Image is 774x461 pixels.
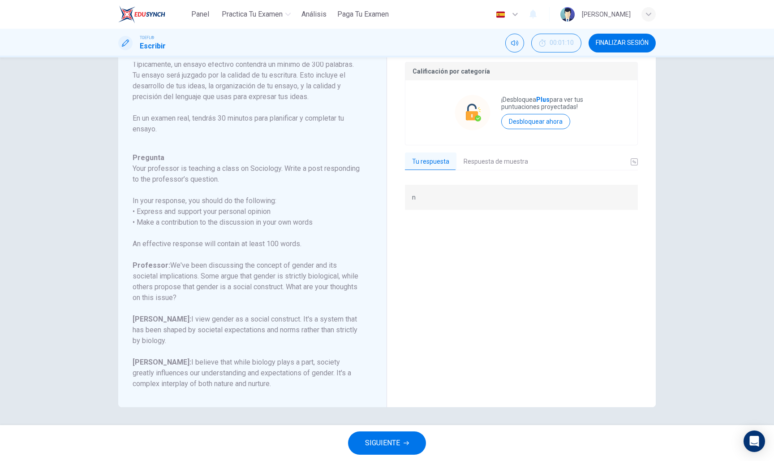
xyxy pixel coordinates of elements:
[405,152,638,171] div: basic tabs example
[301,9,327,20] span: Análisis
[140,35,154,41] span: TOEFL®
[589,34,656,52] button: FINALIZAR SESIÓN
[133,196,361,228] h6: In your response, you should do the following: • Express and support your personal opinion • Make...
[550,39,574,47] span: 00:01:10
[218,6,294,22] button: Practica tu examen
[596,39,649,47] span: FINALIZAR SESIÓN
[222,9,283,20] span: Practica tu examen
[133,239,361,249] h6: An effective response will contain at least 100 words.
[744,431,765,452] div: Open Intercom Messenger
[334,6,392,22] button: Paga Tu Examen
[531,34,581,52] button: 00:01:10
[501,114,570,129] button: Desbloquear ahora
[560,7,575,22] img: Profile picture
[365,437,400,449] span: SIGUIENTE
[456,152,535,171] button: Respuesta de muestra
[140,41,166,52] h1: Escribir
[133,357,361,389] h6: I believe that while biology plays a part, society greatly influences our understanding and expec...
[582,9,631,20] div: [PERSON_NAME]
[405,152,456,171] button: Tu respuesta
[412,192,631,203] p: n
[118,5,186,23] a: EduSynch logo
[133,315,191,323] b: [PERSON_NAME]:
[133,260,361,303] h6: We've been discussing the concept of gender and its societal implications. Some argue that gender...
[133,163,361,185] h6: Your professor is teaching a class on Sociology. Write a post responding to the professor’s quest...
[531,34,581,52] div: Ocultar
[536,96,550,103] strong: Plus
[133,27,361,135] p: Para esta tarea, se te pedirá que escribas un ensayo en el que declares, expliques y apoyes tu op...
[348,431,426,455] button: SIGUIENTE
[505,34,524,52] div: Silenciar
[186,6,215,22] button: Panel
[133,261,170,270] b: Professor:
[133,358,191,366] b: [PERSON_NAME]:
[413,68,630,75] p: Calificación por categoría
[298,6,330,22] button: Análisis
[133,16,361,145] h6: Instrucciones
[191,9,209,20] span: Panel
[337,9,389,20] span: Paga Tu Examen
[133,152,361,163] h6: Pregunta
[133,314,361,346] h6: I view gender as a social construct. It's a system that has been shaped by societal expectations ...
[118,5,165,23] img: EduSynch logo
[495,11,506,18] img: es
[501,96,588,110] p: ¡Desbloquea para ver tus puntuaciones proyectadas!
